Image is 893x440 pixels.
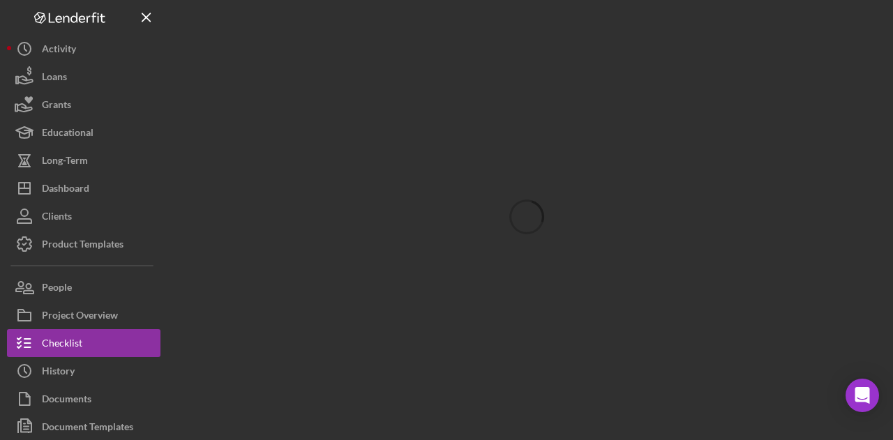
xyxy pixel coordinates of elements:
div: Long-Term [42,146,88,178]
button: Long-Term [7,146,160,174]
div: People [42,273,72,305]
div: Documents [42,385,91,416]
div: Clients [42,202,72,234]
button: Loans [7,63,160,91]
button: Product Templates [7,230,160,258]
div: Grants [42,91,71,122]
div: Open Intercom Messenger [846,379,879,412]
button: Educational [7,119,160,146]
div: Educational [42,119,93,150]
button: People [7,273,160,301]
div: Project Overview [42,301,118,333]
div: Loans [42,63,67,94]
button: Dashboard [7,174,160,202]
button: Clients [7,202,160,230]
button: History [7,357,160,385]
button: Documents [7,385,160,413]
button: Checklist [7,329,160,357]
button: Activity [7,35,160,63]
div: Checklist [42,329,82,361]
div: Activity [42,35,76,66]
button: Project Overview [7,301,160,329]
div: History [42,357,75,388]
div: Dashboard [42,174,89,206]
button: Grants [7,91,160,119]
div: Product Templates [42,230,123,261]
